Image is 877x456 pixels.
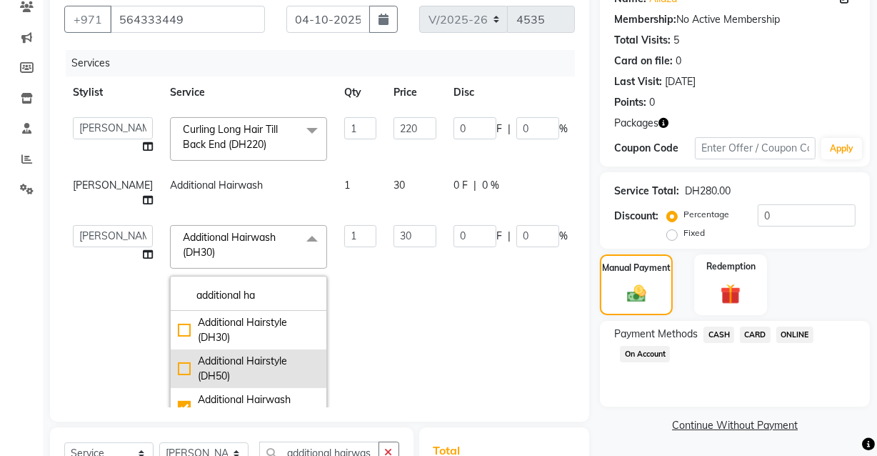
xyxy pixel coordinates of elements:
div: Last Visit: [614,74,662,89]
label: Manual Payment [602,262,671,274]
span: [PERSON_NAME] [73,179,153,192]
span: ONLINE [776,327,813,343]
label: Fixed [683,227,705,239]
span: CARD [740,327,771,343]
div: Additional Hairstyle (DH50) [178,354,319,384]
input: multiselect-search [178,288,319,303]
div: Additional Hairstyle (DH30) [178,315,319,345]
span: On Account [620,346,670,362]
div: Coupon Code [614,141,695,156]
a: Continue Without Payment [603,418,867,433]
th: Stylist [64,76,161,109]
span: Additional Hairwash (DH30) [183,231,276,259]
span: | [473,178,476,193]
div: Services [66,50,586,76]
a: x [266,138,273,151]
label: Percentage [683,208,729,221]
span: CASH [703,327,734,343]
div: 5 [673,33,679,48]
th: Price [385,76,445,109]
div: Discount: [614,209,658,224]
input: Search by Name/Mobile/Email/Code [110,6,265,33]
th: Service [161,76,336,109]
div: Membership: [614,12,676,27]
div: Service Total: [614,184,679,199]
span: Packages [614,116,658,131]
div: Card on file: [614,54,673,69]
button: Apply [821,138,862,159]
span: Payment Methods [614,327,698,342]
span: Curling Long Hair Till Back End (DH220) [183,123,278,151]
input: Enter Offer / Coupon Code [695,137,816,159]
span: % [559,122,568,137]
span: 30 [394,179,405,192]
img: _cash.svg [621,283,652,305]
th: Disc [445,76,576,109]
span: Additional Hairwash [170,179,263,192]
label: Redemption [706,260,756,273]
span: | [508,229,511,244]
div: [DATE] [665,74,696,89]
div: Points: [614,95,646,110]
span: 1 [344,179,350,192]
div: Additional Hairwash (DH30) [178,392,319,422]
div: No Active Membership [614,12,856,27]
img: _gift.svg [714,282,747,307]
span: % [559,229,568,244]
span: F [496,229,502,244]
div: Total Visits: [614,33,671,48]
span: 0 % [482,178,499,193]
th: Qty [336,76,385,109]
div: 0 [649,95,655,110]
span: 0 F [453,178,468,193]
span: F [496,122,502,137]
div: DH280.00 [685,184,731,199]
a: x [215,246,221,259]
div: 0 [676,54,681,69]
button: +971 [64,6,111,33]
span: | [508,122,511,137]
